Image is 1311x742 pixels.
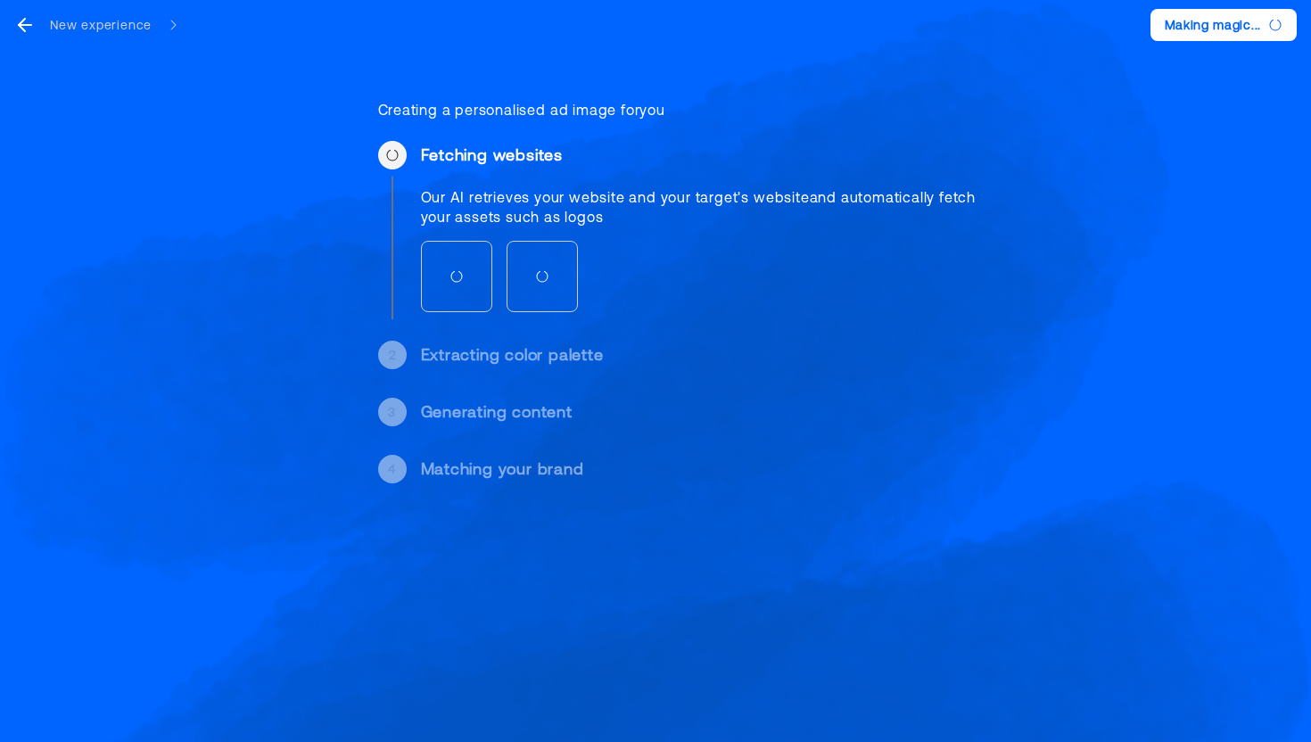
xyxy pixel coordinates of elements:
[378,100,984,120] div: Creating a personalised ad image for you
[50,16,152,34] div: New experience
[421,187,984,227] div: Our AI retrieves your website and your target's website and automatically fetch your assets such ...
[421,344,984,366] div: Extracting color palette
[388,403,396,421] div: 3
[421,458,984,480] div: Matching your brand
[421,401,984,423] div: Generating content
[421,144,984,166] div: Fetching websites
[1150,9,1298,41] button: Making magic...
[388,460,396,478] div: 4
[389,346,396,364] div: 2
[14,14,36,36] svg: go back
